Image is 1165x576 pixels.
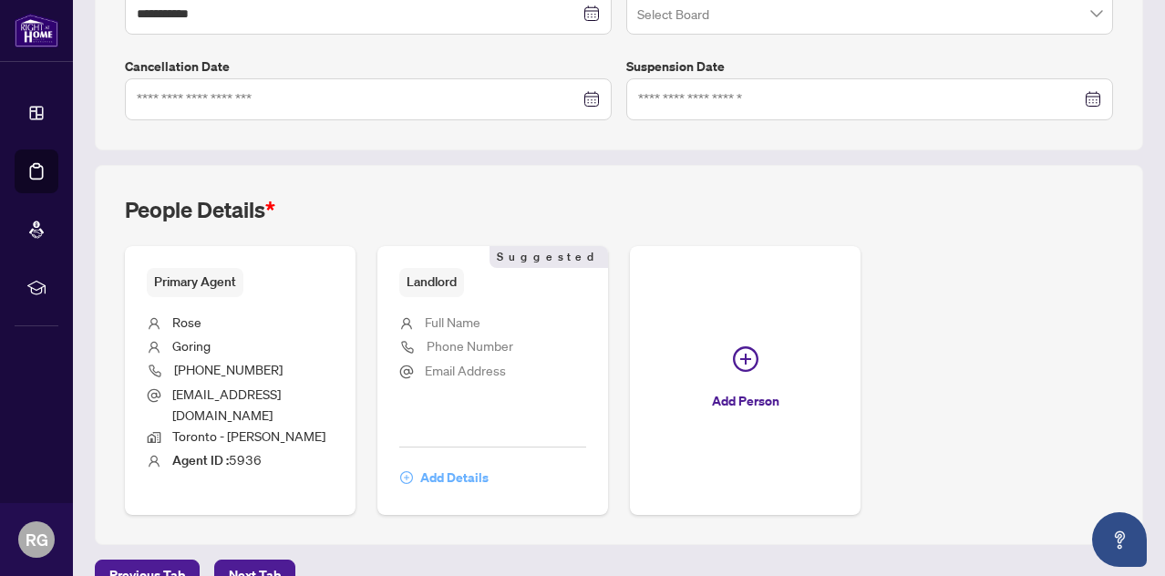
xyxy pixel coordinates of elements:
span: 5936 [172,451,262,468]
img: logo [15,14,58,47]
span: Primary Agent [147,268,243,296]
span: plus-circle [733,346,758,372]
span: Phone Number [427,337,513,354]
span: [EMAIL_ADDRESS][DOMAIN_NAME] [172,386,281,423]
span: Add Details [420,463,489,492]
span: [PHONE_NUMBER] [174,361,283,377]
span: RG [26,527,48,552]
span: Full Name [425,314,480,330]
span: Email Address [425,362,506,378]
span: Toronto - [PERSON_NAME] [172,427,325,444]
button: Add Details [399,462,490,493]
span: Suggested [490,246,608,268]
span: Goring [172,337,211,354]
span: Rose [172,314,201,330]
button: Add Person [630,246,861,515]
span: Landlord [399,268,464,296]
button: Open asap [1092,512,1147,567]
b: Agent ID : [172,452,229,468]
span: Add Person [712,386,779,416]
label: Cancellation Date [125,57,612,77]
h2: People Details [125,195,275,224]
span: plus-circle [400,471,413,484]
label: Suspension Date [626,57,1113,77]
